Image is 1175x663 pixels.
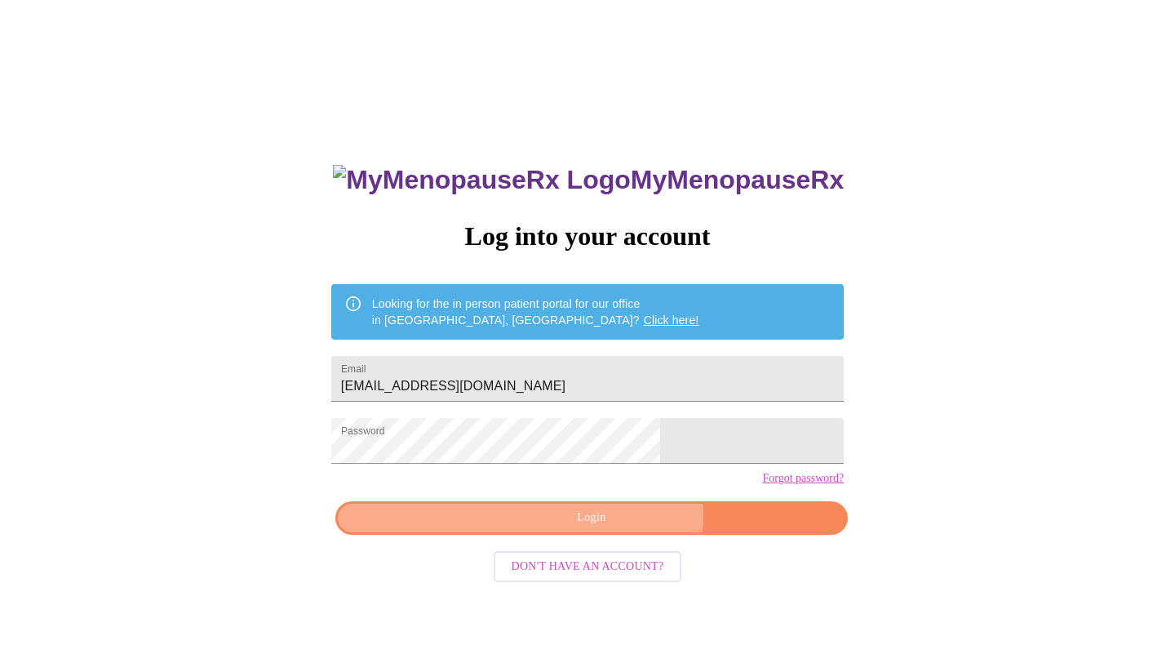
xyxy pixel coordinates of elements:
[331,221,844,251] h3: Log into your account
[333,165,844,195] h3: MyMenopauseRx
[644,314,699,327] a: Click here!
[335,501,848,535] button: Login
[372,289,699,335] div: Looking for the in person patient portal for our office in [GEOGRAPHIC_DATA], [GEOGRAPHIC_DATA]?
[333,165,630,195] img: MyMenopauseRx Logo
[490,558,686,572] a: Don't have an account?
[494,551,682,583] button: Don't have an account?
[512,557,664,577] span: Don't have an account?
[762,472,844,485] a: Forgot password?
[354,508,829,528] span: Login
